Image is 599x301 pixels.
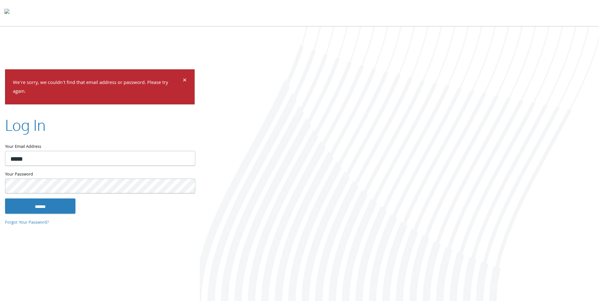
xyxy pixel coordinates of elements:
label: Your Password [5,171,195,179]
p: We're sorry, we couldn't find that email address or password. Please try again. [13,78,182,97]
h2: Log In [5,114,46,136]
span: × [183,75,187,87]
img: todyl-logo-dark.svg [4,7,9,19]
button: Dismiss alert [183,77,187,85]
a: Forgot Your Password? [5,219,49,226]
